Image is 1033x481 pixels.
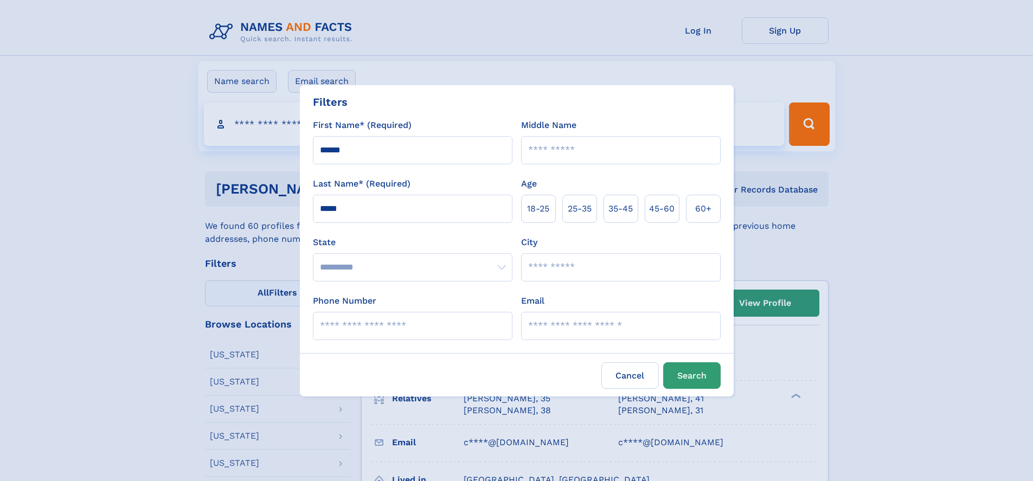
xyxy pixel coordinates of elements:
div: Filters [313,94,348,110]
label: Cancel [601,362,659,389]
span: 35‑45 [608,202,633,215]
button: Search [663,362,721,389]
label: Email [521,294,544,307]
span: 45‑60 [649,202,675,215]
label: City [521,236,537,249]
span: 60+ [695,202,711,215]
label: Middle Name [521,119,576,132]
span: 25‑35 [568,202,592,215]
label: Last Name* (Required) [313,177,410,190]
span: 18‑25 [527,202,549,215]
label: Phone Number [313,294,376,307]
label: Age [521,177,537,190]
label: First Name* (Required) [313,119,412,132]
label: State [313,236,512,249]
